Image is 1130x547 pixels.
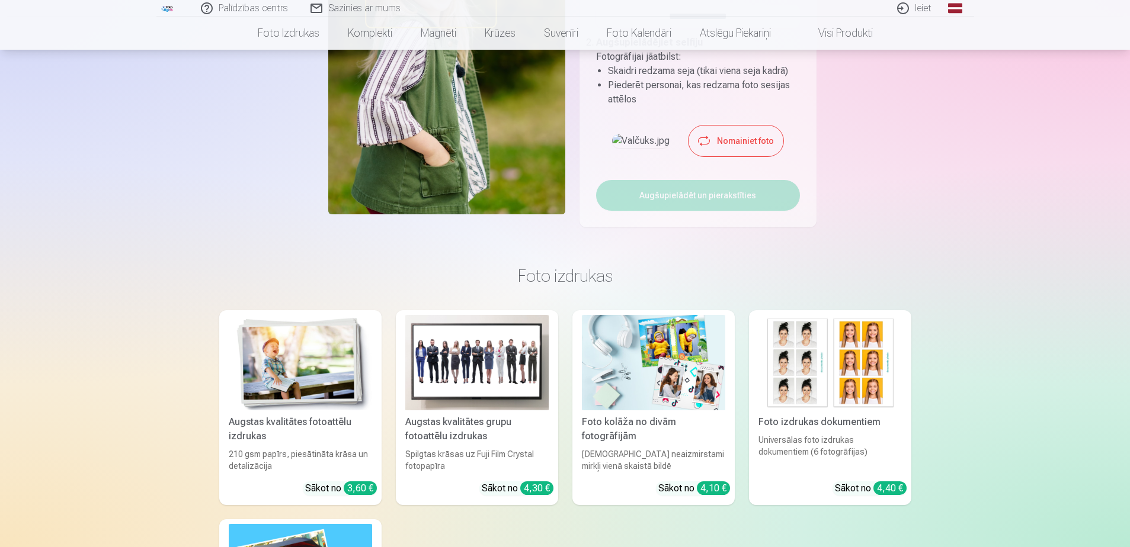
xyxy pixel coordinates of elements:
img: Augstas kvalitātes grupu fotoattēlu izdrukas [405,315,549,410]
div: Sākot no [482,481,553,495]
a: Foto kolāža no divām fotogrāfijāmFoto kolāža no divām fotogrāfijām[DEMOGRAPHIC_DATA] neaizmirstam... [572,310,735,505]
a: Atslēgu piekariņi [686,17,785,50]
div: Sākot no [658,481,730,495]
div: Universālas foto izdrukas dokumentiem (6 fotogrāfijas) [754,434,907,472]
div: 4,30 € [520,481,553,495]
img: Foto kolāža no divām fotogrāfijām [582,315,725,410]
a: Suvenīri [530,17,593,50]
img: Valčuks.jpg [612,134,670,148]
img: /fa1 [161,5,174,12]
li: Skaidri redzama seja (tikai viena seja kadrā) [608,64,800,78]
div: Spilgtas krāsas uz Fuji Film Crystal fotopapīra [401,448,553,472]
div: 3,60 € [344,481,377,495]
h3: Foto izdrukas [229,265,902,287]
a: Augstas kvalitātes fotoattēlu izdrukasAugstas kvalitātes fotoattēlu izdrukas210 gsm papīrs, piesā... [219,310,382,505]
a: Augstas kvalitātes grupu fotoattēlu izdrukasAugstas kvalitātes grupu fotoattēlu izdrukasSpilgtas ... [396,310,558,505]
button: Nomainiet foto [689,126,783,156]
div: [DEMOGRAPHIC_DATA] neaizmirstami mirkļi vienā skaistā bildē [577,448,730,472]
a: Krūzes [470,17,530,50]
p: Fotogrāfijai jāatbilst : [596,50,800,64]
div: Sākot no [305,481,377,495]
div: 4,40 € [873,481,907,495]
a: Foto izdrukas dokumentiemFoto izdrukas dokumentiemUniversālas foto izdrukas dokumentiem (6 fotogr... [749,310,911,505]
div: 210 gsm papīrs, piesātināta krāsa un detalizācija [224,448,377,472]
a: Foto izdrukas [244,17,334,50]
a: Foto kalendāri [593,17,686,50]
a: Magnēti [406,17,470,50]
div: Augstas kvalitātes fotoattēlu izdrukas [224,415,377,443]
div: 4,10 € [697,481,730,495]
div: Sākot no [835,481,907,495]
a: Visi produkti [785,17,887,50]
img: Foto izdrukas dokumentiem [758,315,902,410]
button: Augšupielādēt un pierakstīties [596,180,800,211]
div: Augstas kvalitātes grupu fotoattēlu izdrukas [401,415,553,443]
div: Foto kolāža no divām fotogrāfijām [577,415,730,443]
img: Augstas kvalitātes fotoattēlu izdrukas [229,315,372,410]
a: Komplekti [334,17,406,50]
div: Foto izdrukas dokumentiem [754,415,907,429]
li: Piederēt personai, kas redzama foto sesijas attēlos [608,78,800,107]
